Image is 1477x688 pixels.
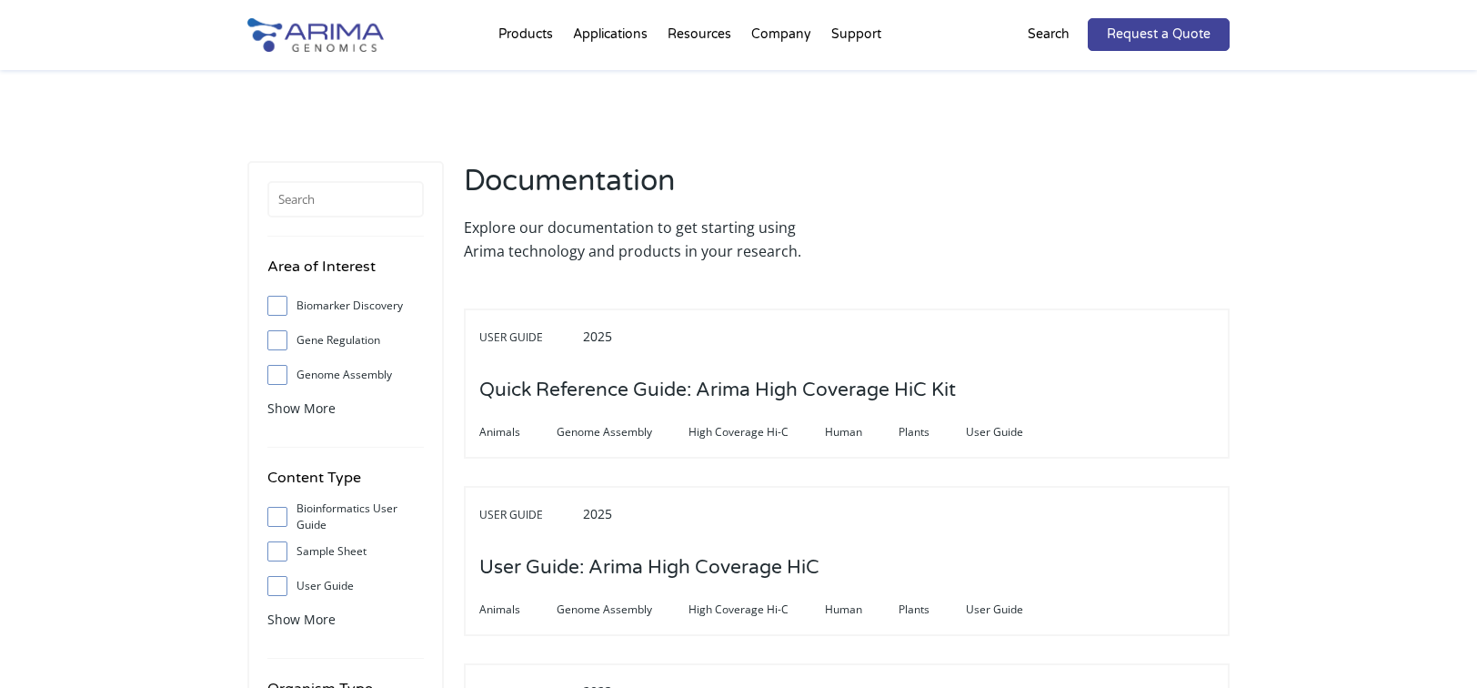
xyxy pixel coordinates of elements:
span: Animals [479,421,557,443]
label: Sample Sheet [267,538,424,565]
p: Explore our documentation to get starting using Arima technology and products in your research. [464,216,838,263]
label: Gene Regulation [267,327,424,354]
span: Plants [899,599,966,621]
span: Human [825,599,899,621]
span: Genome Assembly [557,421,688,443]
span: 2025 [583,328,612,345]
label: Biomarker Discovery [267,292,424,319]
span: User Guide [479,327,579,349]
a: User Guide: Arima High Coverage HiC [479,558,819,578]
h3: User Guide: Arima High Coverage HiC [479,540,819,596]
label: Bioinformatics User Guide [267,503,424,531]
p: Search [1028,23,1070,46]
span: Genome Assembly [557,599,688,621]
span: User Guide [479,504,579,526]
span: Human [825,421,899,443]
span: User Guide [966,421,1060,443]
a: Request a Quote [1088,18,1230,51]
h4: Content Type [267,466,424,503]
span: Animals [479,599,557,621]
h4: Area of Interest [267,255,424,292]
span: High Coverage Hi-C [688,599,825,621]
label: Genome Assembly [267,361,424,389]
input: Search [267,181,424,218]
span: Show More [267,400,336,417]
a: Quick Reference Guide: Arima High Coverage HiC Kit [479,380,956,400]
span: Show More [267,611,336,628]
label: User Guide [267,572,424,600]
span: High Coverage Hi-C [688,421,825,443]
h3: Quick Reference Guide: Arima High Coverage HiC Kit [479,362,956,419]
img: Arima-Genomics-logo [247,18,384,52]
span: User Guide [966,599,1060,621]
h2: Documentation [464,161,838,216]
span: Plants [899,421,966,443]
span: 2025 [583,505,612,522]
